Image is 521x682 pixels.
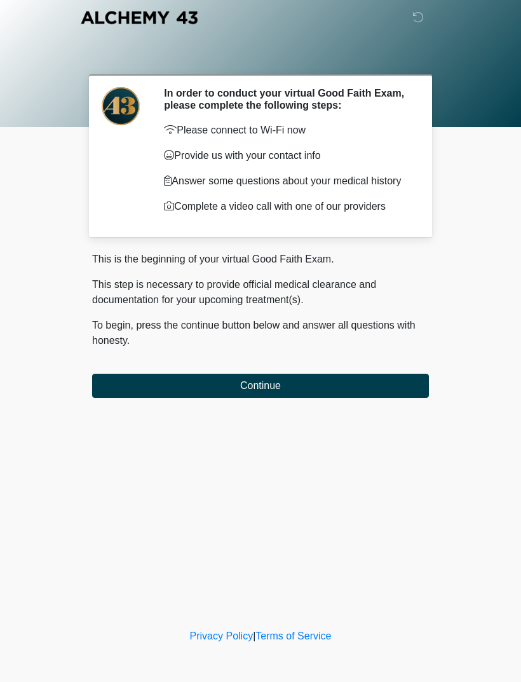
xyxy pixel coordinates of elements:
[92,252,429,267] p: This is the beginning of your virtual Good Faith Exam.
[79,10,199,25] img: Alchemy 43 Logo
[83,46,438,69] h1: ‎ ‎ ‎ ‎
[92,318,429,348] p: To begin, press the continue button below and answer all questions with honesty.
[164,87,410,111] h2: In order to conduct your virtual Good Faith Exam, please complete the following steps:
[253,631,255,641] a: |
[255,631,331,641] a: Terms of Service
[102,87,140,125] img: Agent Avatar
[190,631,254,641] a: Privacy Policy
[164,148,410,163] p: Provide us with your contact info
[164,174,410,189] p: Answer some questions about your medical history
[92,374,429,398] button: Continue
[164,199,410,214] p: Complete a video call with one of our providers
[92,277,429,308] p: This step is necessary to provide official medical clearance and documentation for your upcoming ...
[164,123,410,138] p: Please connect to Wi-Fi now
